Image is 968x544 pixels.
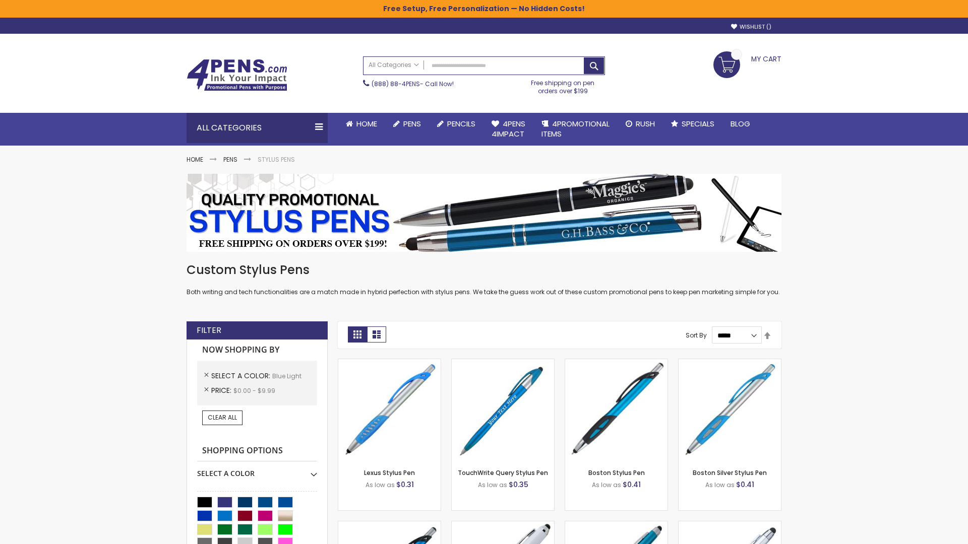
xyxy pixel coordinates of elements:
[722,113,758,135] a: Blog
[663,113,722,135] a: Specials
[452,359,554,461] img: TouchWrite Query Stylus Pen-Blue Light
[187,174,781,252] img: Stylus Pens
[197,325,221,336] strong: Filter
[372,80,420,88] a: (888) 88-4PENS
[705,481,735,489] span: As low as
[588,468,645,477] a: Boston Stylus Pen
[731,23,771,31] a: Wishlist
[223,155,237,164] a: Pens
[187,155,203,164] a: Home
[509,480,528,490] span: $0.35
[679,359,781,367] a: Boston Silver Stylus Pen-Blue - Light
[636,118,655,129] span: Rush
[187,262,781,278] h1: Custom Stylus Pens
[364,468,415,477] a: Lexus Stylus Pen
[458,468,548,477] a: TouchWrite Query Stylus Pen
[202,411,243,425] a: Clear All
[356,118,377,129] span: Home
[541,118,610,139] span: 4PROMOTIONAL ITEMS
[447,118,475,129] span: Pencils
[338,521,441,529] a: Lexus Metallic Stylus Pen-Blue - Light
[452,359,554,367] a: TouchWrite Query Stylus Pen-Blue Light
[565,359,668,367] a: Boston Stylus Pen-Blue - Light
[211,385,233,395] span: Price
[693,468,767,477] a: Boston Silver Stylus Pen
[521,75,606,95] div: Free shipping on pen orders over $199
[338,359,441,461] img: Lexus Stylus Pen-Blue - Light
[492,118,525,139] span: 4Pens 4impact
[452,521,554,529] a: Kimberly Logo Stylus Pens-LT-Blue
[272,372,301,380] span: Blue Light
[338,113,385,135] a: Home
[187,59,287,91] img: 4Pens Custom Pens and Promotional Products
[366,481,395,489] span: As low as
[396,480,414,490] span: $0.31
[686,331,707,339] label: Sort By
[258,155,295,164] strong: Stylus Pens
[372,80,454,88] span: - Call Now!
[736,480,754,490] span: $0.41
[197,339,317,361] strong: Now Shopping by
[364,57,424,74] a: All Categories
[197,461,317,479] div: Select A Color
[369,61,419,69] span: All Categories
[478,481,507,489] span: As low as
[565,521,668,529] a: Lory Metallic Stylus Pen-Blue - Light
[592,481,621,489] span: As low as
[187,262,781,297] div: Both writing and tech functionalities are a match made in hybrid perfection with stylus pens. We ...
[679,521,781,529] a: Silver Cool Grip Stylus Pen-Blue - Light
[679,359,781,461] img: Boston Silver Stylus Pen-Blue - Light
[338,359,441,367] a: Lexus Stylus Pen-Blue - Light
[682,118,714,129] span: Specials
[197,440,317,462] strong: Shopping Options
[731,118,750,129] span: Blog
[187,113,328,143] div: All Categories
[385,113,429,135] a: Pens
[623,480,641,490] span: $0.41
[211,371,272,381] span: Select A Color
[208,413,237,422] span: Clear All
[233,386,275,395] span: $0.00 - $9.99
[429,113,483,135] a: Pencils
[618,113,663,135] a: Rush
[348,326,367,343] strong: Grid
[483,113,533,146] a: 4Pens4impact
[403,118,421,129] span: Pens
[565,359,668,461] img: Boston Stylus Pen-Blue - Light
[533,113,618,146] a: 4PROMOTIONALITEMS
